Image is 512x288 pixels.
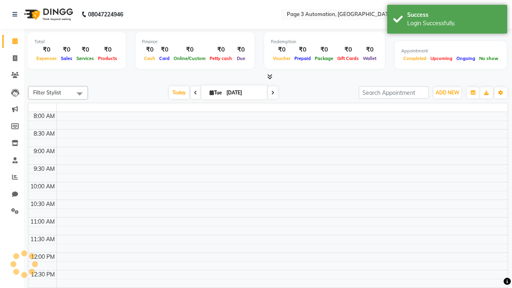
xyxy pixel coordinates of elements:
[407,19,501,28] div: Login Successfully.
[335,45,361,54] div: ₹0
[172,56,208,61] span: Online/Custom
[454,56,477,61] span: Ongoing
[88,3,123,26] b: 08047224946
[32,112,56,120] div: 8:00 AM
[29,235,56,244] div: 11:30 AM
[29,270,56,279] div: 12:30 PM
[20,3,75,26] img: logo
[313,45,335,54] div: ₹0
[29,218,56,226] div: 11:00 AM
[224,87,264,99] input: 2025-09-02
[208,90,224,96] span: Tue
[428,56,454,61] span: Upcoming
[34,38,119,45] div: Total
[142,56,157,61] span: Cash
[74,45,96,54] div: ₹0
[32,147,56,156] div: 9:00 AM
[436,90,459,96] span: ADD NEW
[59,56,74,61] span: Sales
[477,56,500,61] span: No show
[335,56,361,61] span: Gift Cards
[235,56,247,61] span: Due
[292,45,313,54] div: ₹0
[359,86,429,99] input: Search Appointment
[271,45,292,54] div: ₹0
[157,45,172,54] div: ₹0
[96,56,119,61] span: Products
[29,200,56,208] div: 10:30 AM
[401,56,428,61] span: Completed
[59,45,74,54] div: ₹0
[401,48,500,54] div: Appointment
[361,56,378,61] span: Wallet
[172,45,208,54] div: ₹0
[34,56,59,61] span: Expenses
[96,45,119,54] div: ₹0
[234,45,248,54] div: ₹0
[142,45,157,54] div: ₹0
[292,56,313,61] span: Prepaid
[434,87,461,98] button: ADD NEW
[407,11,501,19] div: Success
[32,130,56,138] div: 8:30 AM
[74,56,96,61] span: Services
[208,45,234,54] div: ₹0
[271,56,292,61] span: Voucher
[29,182,56,191] div: 10:00 AM
[33,89,61,96] span: Filter Stylist
[169,86,189,99] span: Today
[208,56,234,61] span: Petty cash
[29,253,56,261] div: 12:00 PM
[157,56,172,61] span: Card
[361,45,378,54] div: ₹0
[34,45,59,54] div: ₹0
[32,165,56,173] div: 9:30 AM
[142,38,248,45] div: Finance
[271,38,378,45] div: Redemption
[313,56,335,61] span: Package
